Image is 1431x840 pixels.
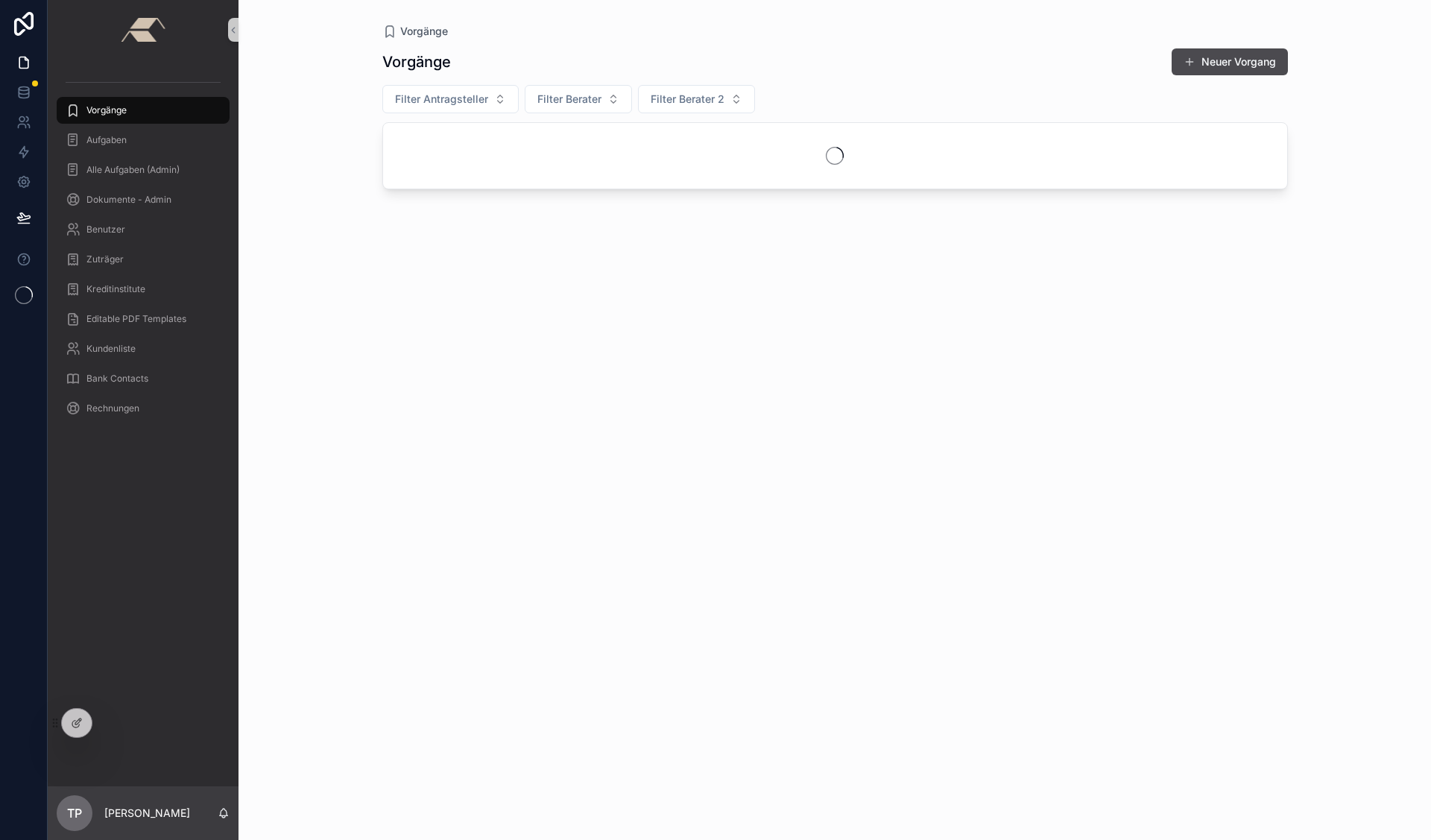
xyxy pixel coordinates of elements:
a: Editable PDF Templates [57,306,230,332]
a: Kreditinstitute [57,276,230,303]
a: Vorgänge [382,24,448,39]
a: Vorgänge [57,97,230,124]
span: Kreditinstitute [86,283,145,295]
a: Kundenliste [57,335,230,362]
span: Kundenliste [86,343,136,355]
span: Vorgänge [86,104,127,116]
button: Select Button [382,85,519,113]
a: Rechnungen [57,395,230,422]
img: App logo [121,18,165,42]
a: Dokumente - Admin [57,186,230,213]
a: Alle Aufgaben (Admin) [57,157,230,183]
span: Rechnungen [86,402,139,414]
span: Dokumente - Admin [86,194,171,206]
span: Bank Contacts [86,373,148,385]
span: Filter Berater 2 [651,92,724,107]
span: TP [67,804,82,822]
p: [PERSON_NAME] [104,806,190,821]
span: Alle Aufgaben (Admin) [86,164,180,176]
button: Select Button [638,85,755,113]
a: Benutzer [57,216,230,243]
h1: Vorgänge [382,51,451,72]
a: Bank Contacts [57,365,230,392]
div: scrollable content [48,60,238,441]
span: Filter Antragsteller [395,92,488,107]
a: Zuträger [57,246,230,273]
span: Vorgänge [400,24,448,39]
button: Select Button [525,85,632,113]
span: Zuträger [86,253,124,265]
a: Aufgaben [57,127,230,154]
span: Filter Berater [537,92,601,107]
span: Editable PDF Templates [86,313,186,325]
button: Neuer Vorgang [1172,48,1288,75]
span: Aufgaben [86,134,127,146]
span: Benutzer [86,224,125,236]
